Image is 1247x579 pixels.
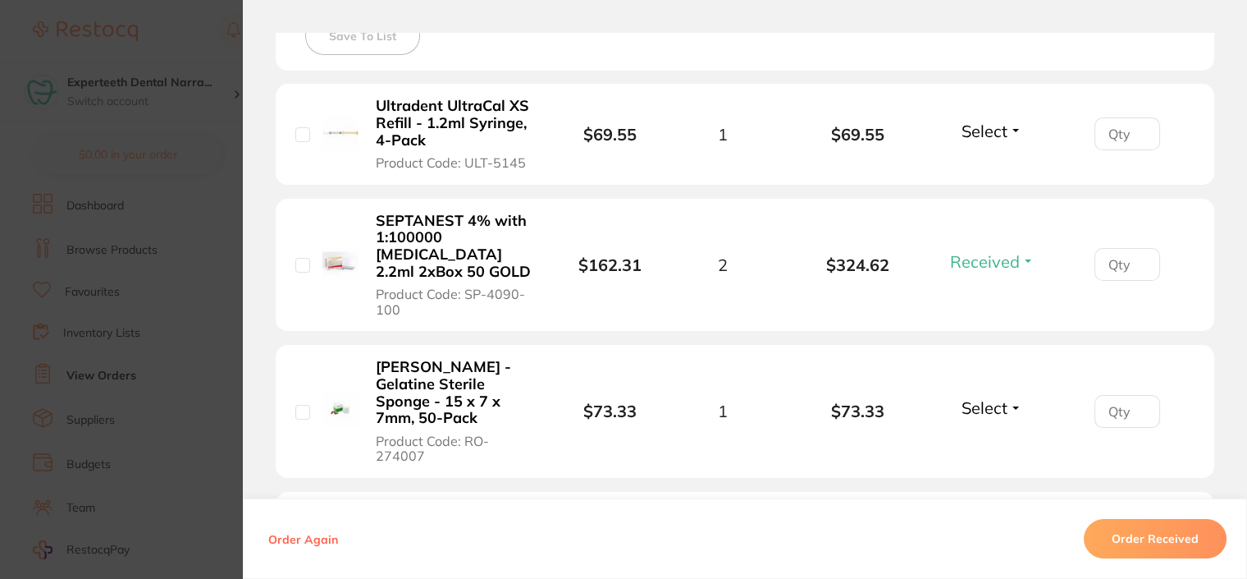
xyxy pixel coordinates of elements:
[371,212,541,319] button: SEPTANEST 4% with 1:100000 [MEDICAL_DATA] 2.2ml 2xBox 50 GOLD Product Code: SP-4090-100
[950,251,1020,272] span: Received
[376,213,536,281] b: SEPTANEST 4% with 1:100000 [MEDICAL_DATA] 2.2ml 2xBox 50 GOLD
[1094,395,1160,428] input: Qty
[718,125,728,144] span: 1
[583,401,637,421] b: $73.33
[962,121,1007,141] span: Select
[376,155,526,170] span: Product Code: ULT-5145
[790,402,925,420] b: $73.33
[1084,519,1226,558] button: Order Received
[322,115,359,151] img: Ultradent UltraCal XS Refill - 1.2ml Syringe, 4-Pack
[376,287,536,317] span: Product Code: SP-4090-100
[371,97,541,171] button: Ultradent UltraCal XS Refill - 1.2ml Syringe, 4-Pack Product Code: ULT-5145
[1094,117,1160,150] input: Qty
[962,397,1007,418] span: Select
[263,531,343,546] button: Order Again
[790,255,925,274] b: $324.62
[718,402,728,420] span: 1
[371,358,541,465] button: [PERSON_NAME] - Gelatine Sterile Sponge - 15 x 7 x 7mm, 50-Pack Product Code: RO-274007
[1094,248,1160,281] input: Qty
[322,246,359,282] img: SEPTANEST 4% with 1:100000 adrenalin 2.2ml 2xBox 50 GOLD
[957,121,1027,141] button: Select
[718,255,728,274] span: 2
[322,392,359,428] img: Roeko Gelatamp - Gelatine Sterile Sponge - 15 x 7 x 7mm, 50-Pack
[790,125,925,144] b: $69.55
[583,124,637,145] b: $69.55
[376,359,536,427] b: [PERSON_NAME] - Gelatine Sterile Sponge - 15 x 7 x 7mm, 50-Pack
[376,434,536,464] span: Product Code: RO-274007
[376,98,536,149] b: Ultradent UltraCal XS Refill - 1.2ml Syringe, 4-Pack
[945,251,1039,272] button: Received
[305,17,420,55] button: Save To List
[578,255,642,275] b: $162.31
[957,397,1027,418] button: Select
